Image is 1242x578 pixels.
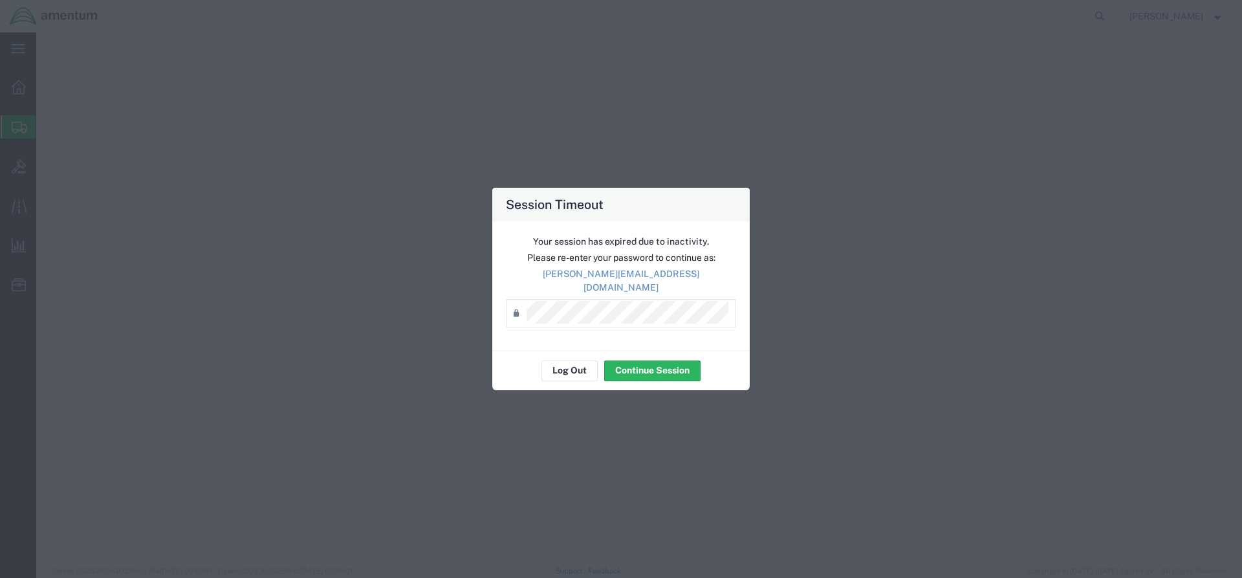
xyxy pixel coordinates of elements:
p: Please re-enter your password to continue as: [506,251,736,265]
h4: Session Timeout [506,195,604,214]
button: Continue Session [604,361,701,381]
button: Log Out [541,361,598,381]
p: Your session has expired due to inactivity. [506,235,736,249]
p: [PERSON_NAME][EMAIL_ADDRESS][DOMAIN_NAME] [506,267,736,295]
